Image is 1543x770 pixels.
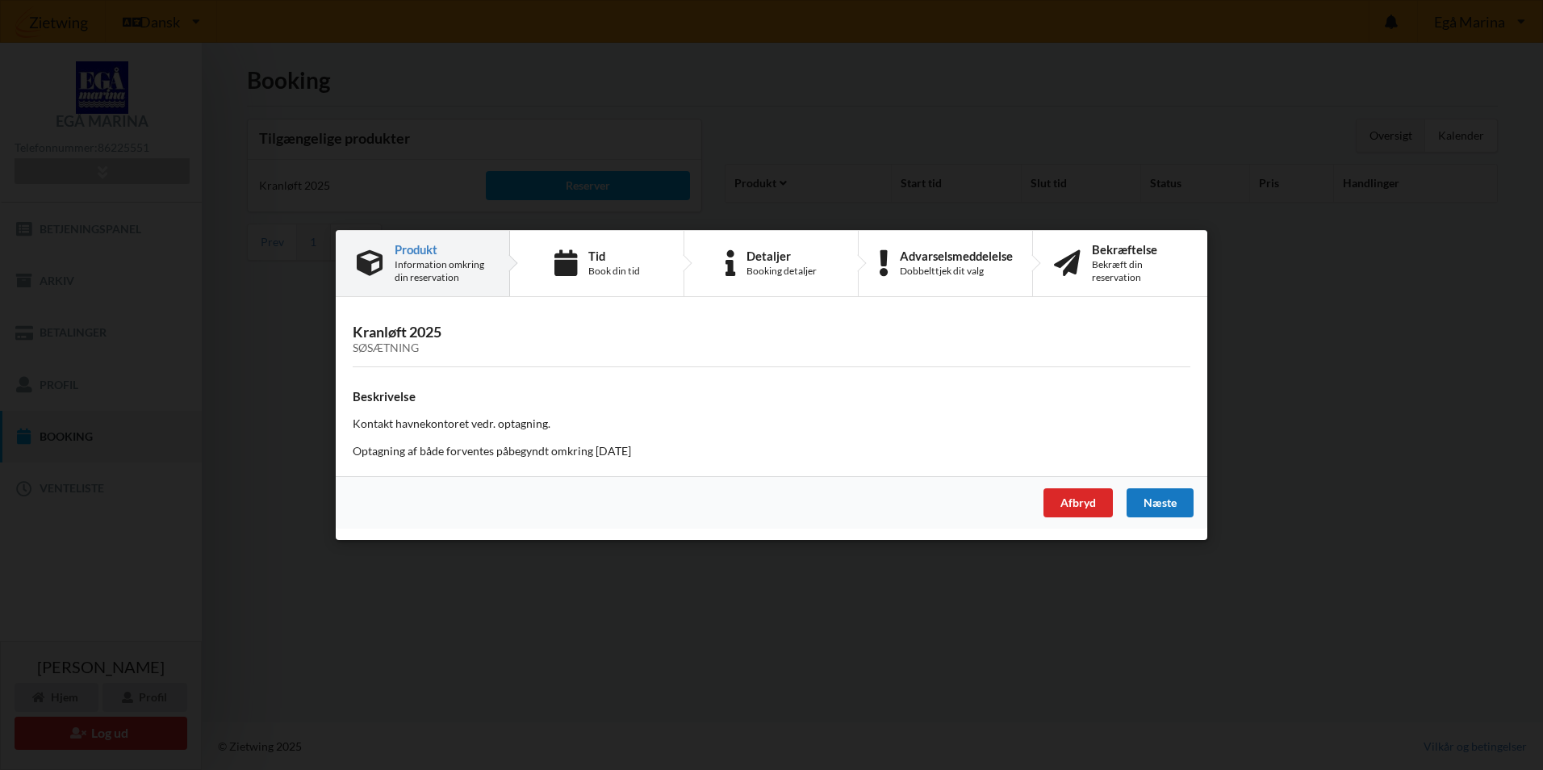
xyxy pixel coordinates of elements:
div: Produkt [395,243,488,256]
div: Information omkring din reservation [395,258,488,284]
div: Dobbelttjek dit valg [900,265,1013,278]
div: Bekræftelse [1092,243,1186,256]
div: Tid [588,249,640,262]
div: Booking detaljer [746,265,817,278]
div: Afbryd [1043,488,1113,517]
div: Detaljer [746,249,817,262]
div: Book din tid [588,265,640,278]
div: Bekræft din reservation [1092,258,1186,284]
h3: Kranløft 2025 [353,323,1190,355]
p: Optagning af både forventes påbegyndt omkring [DATE] [353,443,1190,459]
p: Kontakt havnekontoret vedr. optagning. [353,416,1190,432]
h4: Beskrivelse [353,389,1190,404]
div: Advarselsmeddelelse [900,249,1013,262]
div: Søsætning [353,341,1190,355]
div: Næste [1127,488,1194,517]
